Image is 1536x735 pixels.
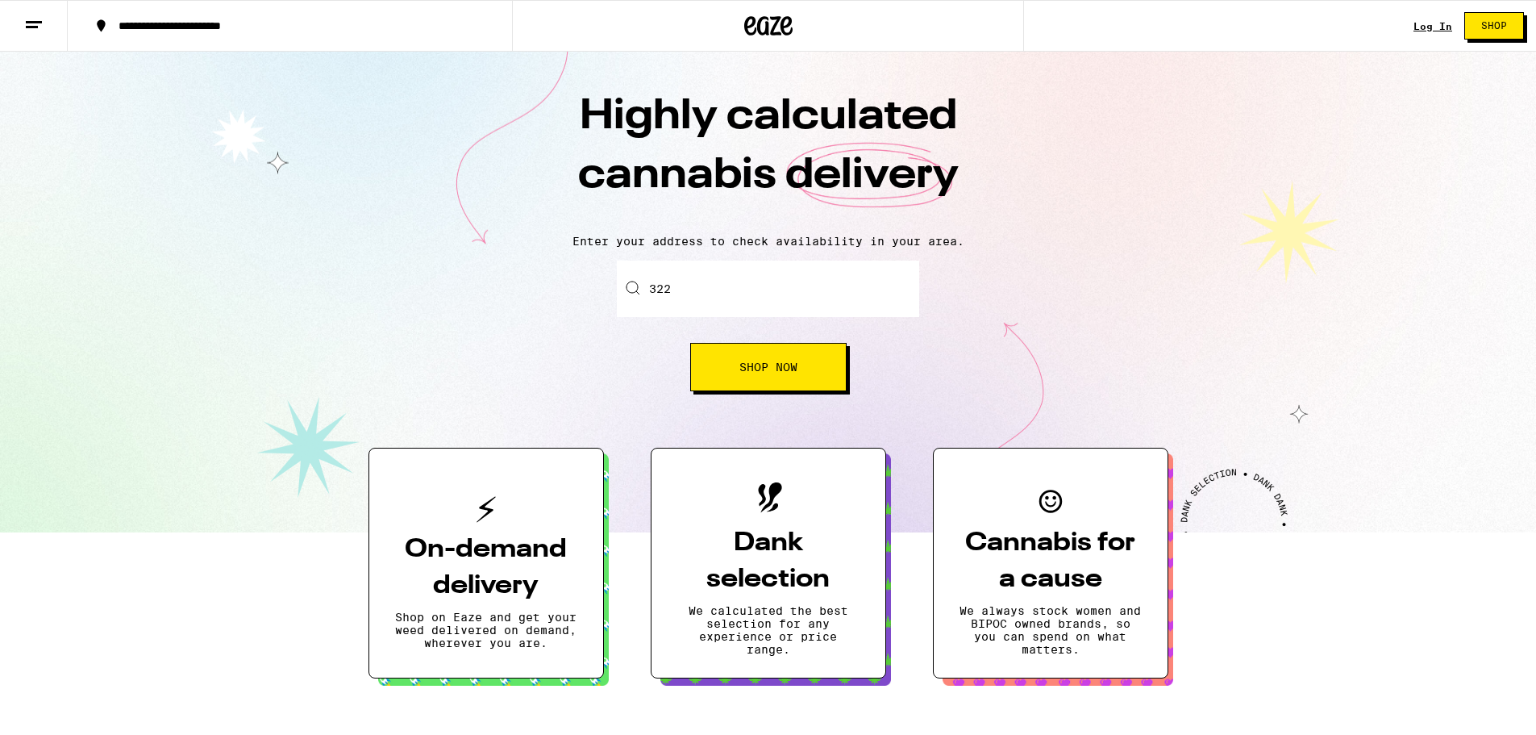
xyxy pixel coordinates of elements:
[1481,21,1507,31] span: Shop
[677,525,860,598] h3: Dank selection
[959,604,1142,656] p: We always stock women and BIPOC owned brands, so you can spend on what matters.
[933,448,1168,679] button: Cannabis for a causeWe always stock women and BIPOC owned brands, so you can spend on what matters.
[368,448,604,679] button: On-demand deliveryShop on Eaze and get your weed delivered on demand, wherever you are.
[1413,21,1452,31] div: Log In
[1464,12,1524,40] button: Shop
[690,343,847,391] button: Shop Now
[617,261,919,317] input: Enter your delivery address
[677,604,860,656] p: We calculated the best selection for any experience or price range.
[651,448,886,679] button: Dank selectionWe calculated the best selection for any experience or price range.
[16,235,1520,248] p: Enter your address to check availability in your area.
[1433,687,1520,727] iframe: Opens a widget where you can find more information
[739,361,797,373] span: Shop Now
[395,532,577,604] h3: On-demand delivery
[395,611,577,649] p: Shop on Eaze and get your weed delivered on demand, wherever you are.
[959,525,1142,598] h3: Cannabis for a cause
[486,88,1051,222] h1: Highly calculated cannabis delivery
